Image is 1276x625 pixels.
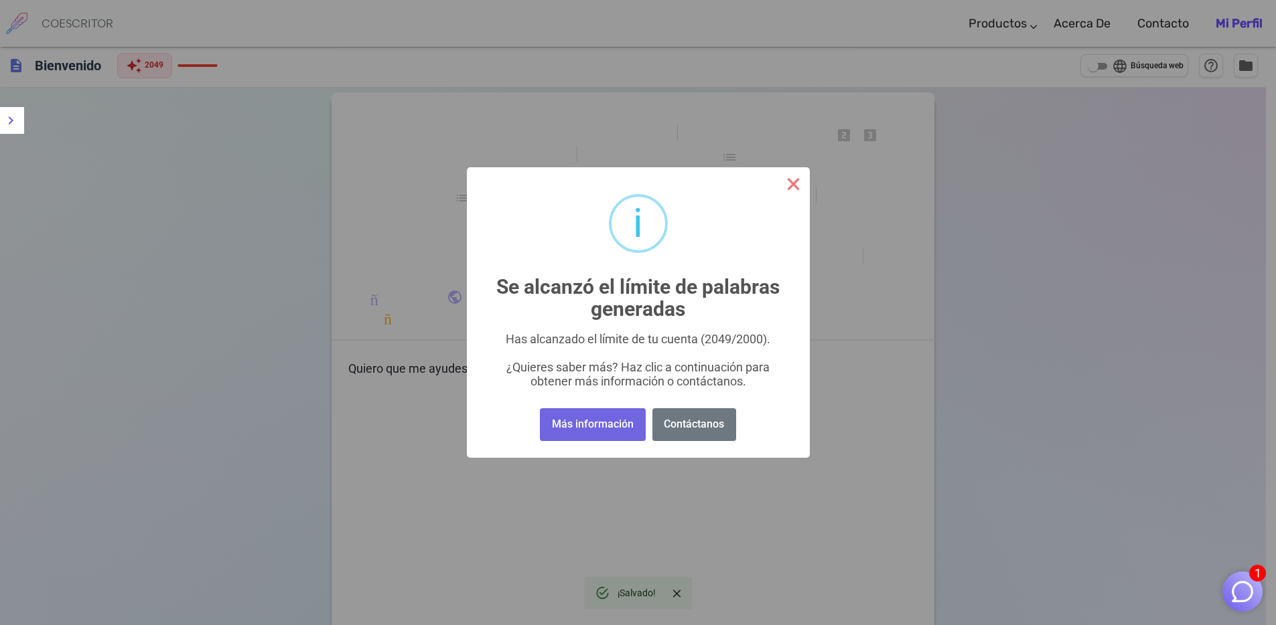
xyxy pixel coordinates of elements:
[1255,566,1261,580] font: 1
[664,418,724,430] font: Contáctanos
[506,360,770,388] font: ¿Quieres saber más? Haz clic a continuación para obtener más información o contáctanos.
[633,199,643,247] font: i
[506,332,770,346] font: Has alcanzado el límite de tu cuenta (2049/2000).
[778,167,810,199] button: Cerrar este diálogo
[552,418,634,430] font: Más información
[1230,579,1255,604] img: Cerrar chat
[540,408,645,441] button: Más información
[496,275,780,321] font: Se alcanzó el límite de palabras generadas
[652,408,736,441] button: Contáctanos
[785,168,801,199] font: ×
